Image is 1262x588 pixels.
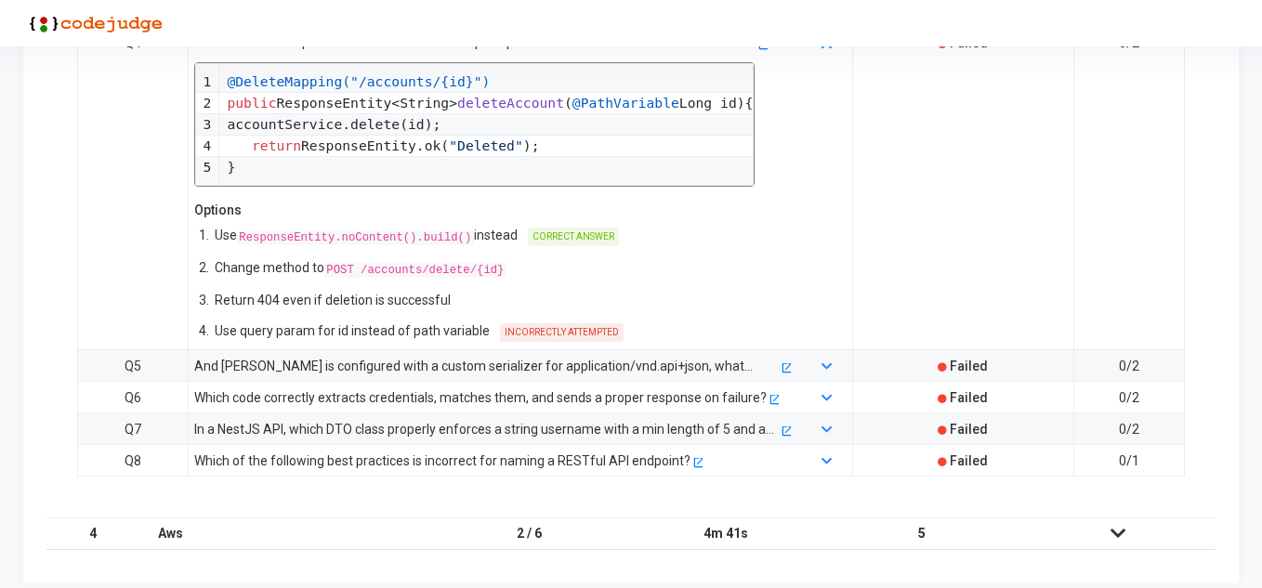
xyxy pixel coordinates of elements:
code: POST /accounts/delete/{id} [324,262,507,278]
span: return [252,137,301,153]
span: INCORRECTLY ATTEMPTED [500,323,624,342]
td: ResponseEntity<String> { [219,92,754,113]
img: logo [23,5,163,42]
mat-icon: open_in_new [769,395,779,405]
span: Failed [950,35,988,50]
span: Failed [950,422,988,437]
span: 0/2 [1119,359,1139,373]
code: ResponseEntity.noContent().build() [237,229,474,245]
mat-icon: open_in_new [781,363,791,373]
span: 0/1 [1119,453,1139,468]
div: Which of the following best practices is incorrect for naming a RESTful API endpoint? [194,451,690,471]
td: 5 [823,517,1019,550]
div: Options [194,200,242,220]
td: Q4 [78,27,189,350]
span: 0/2 [1119,35,1139,50]
span: Failed [950,453,988,468]
span: ( Long id) [564,95,745,111]
span: @PathVariable [572,95,679,111]
span: 3. [194,290,215,310]
td: accountService.delete(id); [219,114,754,136]
td: Q8 [78,445,189,477]
p: Return 404 even if deletion is successful [215,290,451,310]
td: Q5 [78,350,189,382]
mat-icon: open_in_new [692,458,703,468]
span: 4. [194,320,215,341]
span: deleteAccount [457,95,564,111]
span: 0/2 [1119,422,1139,437]
span: @DeleteMapping("/accounts/{id}") [227,73,490,89]
p: Use instead [215,225,518,247]
td: } [219,157,754,186]
span: Failed [950,359,988,373]
p: Use query param for id instead of path variable [215,320,490,341]
div: And [PERSON_NAME] is configured with a custom serializer for application/vnd.api+json, what happens? [194,356,779,376]
span: public [227,95,276,111]
mat-icon: open_in_new [781,426,791,437]
span: Failed [950,390,988,405]
span: "Deleted" [449,137,523,153]
td: Q7 [78,413,189,445]
td: 4 [46,517,139,550]
div: Which code correctly extracts credentials, matches them, and sends a proper response on failure? [194,387,767,408]
td: 2 / 6 [432,517,628,550]
td: ResponseEntity.ok( ); [219,136,754,157]
div: In a NestJS API, which DTO class properly enforces a string username with a min length of 5 and a... [194,419,779,439]
div: Aws [158,518,414,549]
span: 0/2 [1119,390,1139,405]
span: 1. [194,225,215,245]
span: 2. [194,257,215,278]
div: 4m 41s [646,518,805,549]
span: CORRECT ANSWER [528,228,619,246]
p: Change method to [215,257,507,280]
td: Q6 [78,382,189,413]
